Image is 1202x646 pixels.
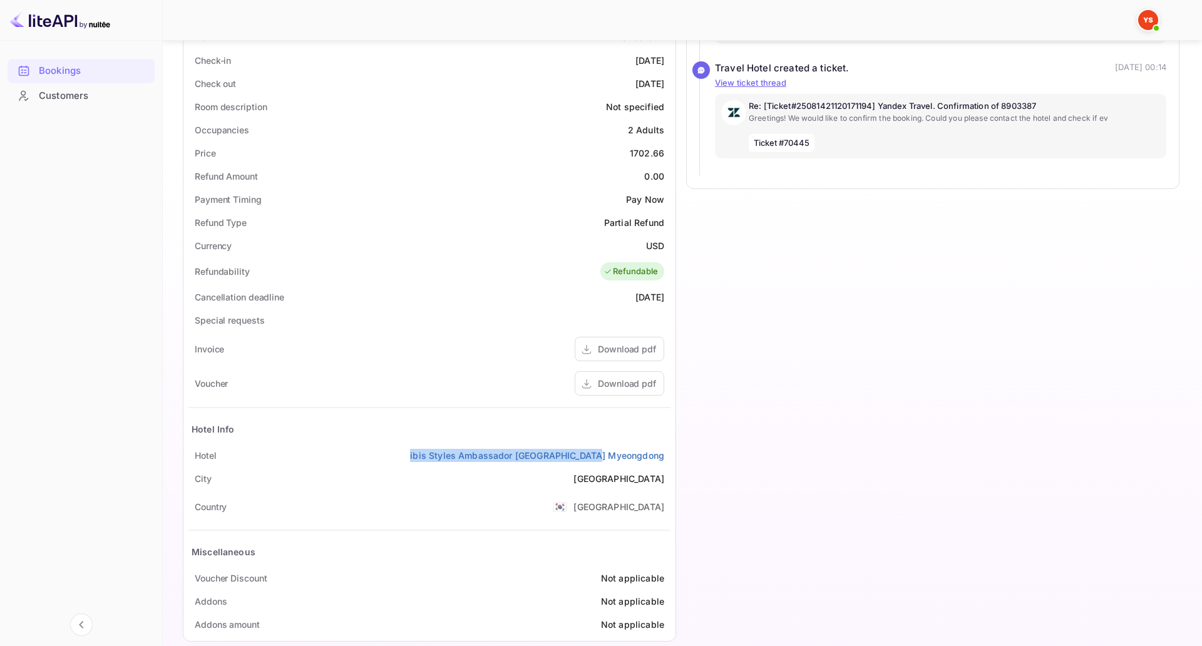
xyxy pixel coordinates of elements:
div: Bookings [8,59,155,83]
a: Customers [8,84,155,107]
div: Invoice [195,342,224,356]
p: [DATE] 00:14 [1115,61,1166,76]
div: Travel Hotel created a ticket. [715,61,850,76]
div: Hotel [195,449,217,462]
div: Cancellation deadline [195,290,284,304]
div: [GEOGRAPHIC_DATA] [573,472,664,485]
div: Payment Timing [195,193,262,206]
div: Voucher [195,377,228,390]
div: 2 Adults [628,123,664,136]
div: Refundable [604,265,659,278]
div: City [195,472,212,485]
div: Partial Refund [604,216,664,229]
div: Addons [195,595,227,608]
a: Bookings [8,59,155,82]
button: Collapse navigation [70,613,93,636]
div: [DATE] [635,290,664,304]
img: Yandex Support [1138,10,1158,30]
img: LiteAPI logo [10,10,110,30]
div: Customers [39,89,148,103]
div: Customers [8,84,155,108]
div: Price [195,146,216,160]
span: Ticket #70445 [749,134,814,153]
div: Check-in [195,54,231,67]
div: [GEOGRAPHIC_DATA] [573,500,664,513]
div: Occupancies [195,123,249,136]
div: Hotel Info [192,423,235,436]
div: Not applicable [601,595,664,608]
div: Download pdf [598,342,656,356]
div: Voucher Discount [195,572,267,585]
div: Pay Now [626,193,664,206]
p: Re: [Ticket#25081421120171194] Yandex Travel. Confirmation of 8903387 [749,100,1160,113]
p: View ticket thread [715,77,1166,90]
div: Refundability [195,265,250,278]
p: Greetings! We would like to confirm the booking. Could you please contact the hotel and check if ev [749,113,1160,124]
div: Not specified [606,100,664,113]
div: Country [195,500,227,513]
div: [DATE] [635,54,664,67]
div: Addons amount [195,618,260,631]
div: USD [646,239,664,252]
div: 1702.66 [630,146,664,160]
div: Miscellaneous [192,545,255,558]
div: Room description [195,100,267,113]
div: Refund Amount [195,170,258,183]
a: ibis Styles Ambassador [GEOGRAPHIC_DATA] Myeongdong [410,449,664,462]
div: Check out [195,77,236,90]
div: Refund Type [195,216,247,229]
div: Currency [195,239,232,252]
div: Not applicable [601,572,664,585]
span: United States [553,495,567,518]
div: Download pdf [598,377,656,390]
div: Not applicable [601,618,664,631]
div: [DATE] [635,77,664,90]
div: Special requests [195,314,264,327]
img: AwvSTEc2VUhQAAAAAElFTkSuQmCC [721,100,746,125]
div: Bookings [39,64,148,78]
div: 0.00 [644,170,664,183]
